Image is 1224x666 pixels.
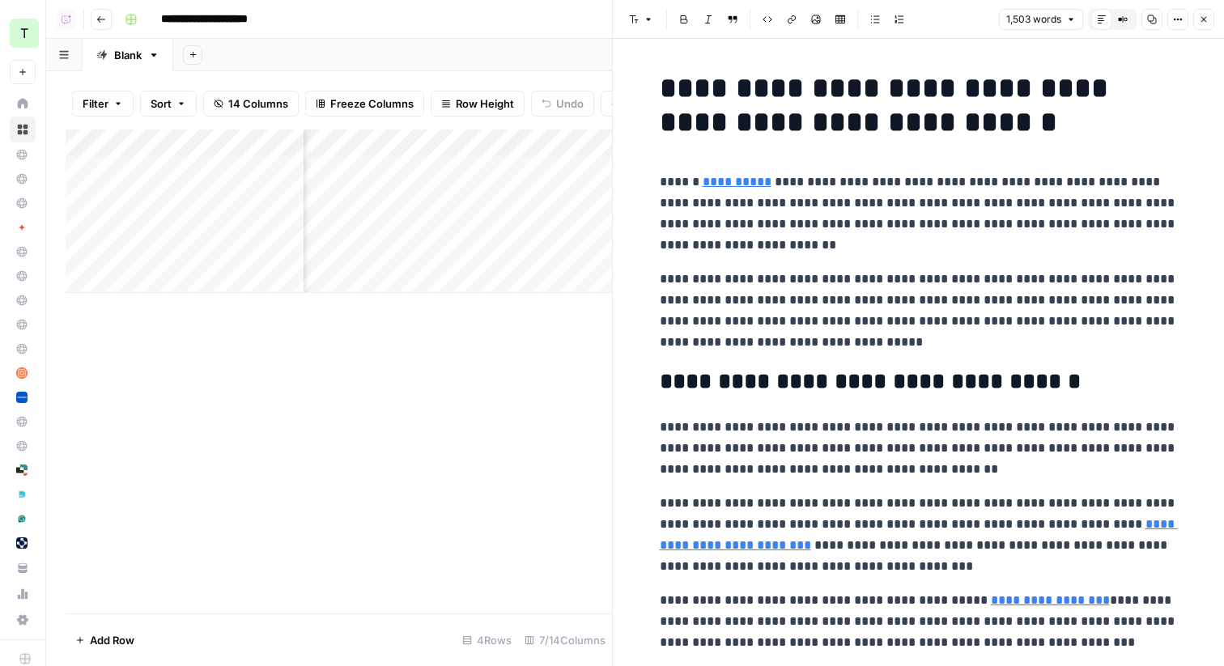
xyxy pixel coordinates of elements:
[431,91,525,117] button: Row Height
[228,95,288,112] span: 14 Columns
[16,489,28,500] img: 21cqirn3y8po2glfqu04segrt9y0
[72,91,134,117] button: Filter
[10,117,36,142] a: Browse
[999,9,1083,30] button: 1,503 words
[151,95,172,112] span: Sort
[83,39,173,71] a: Blank
[10,91,36,117] a: Home
[83,95,108,112] span: Filter
[16,222,28,233] img: jg2db1r2bojt4rpadgkfzs6jzbyg
[10,13,36,53] button: Workspace: Travis Demo
[16,537,28,549] img: 8r7vcgjp7k596450bh7nfz5jb48j
[16,513,28,524] img: 6qj8gtflwv87ps1ofr2h870h2smq
[140,91,197,117] button: Sort
[10,581,36,607] a: Usage
[16,367,28,379] img: e96rwc90nz550hm4zzehfpz0of55
[20,23,28,43] span: T
[114,47,142,63] div: Blank
[305,91,424,117] button: Freeze Columns
[10,555,36,581] a: Your Data
[518,627,612,653] div: 7/14 Columns
[330,95,414,112] span: Freeze Columns
[203,91,299,117] button: 14 Columns
[456,627,518,653] div: 4 Rows
[456,95,514,112] span: Row Height
[10,607,36,633] a: Settings
[66,627,144,653] button: Add Row
[90,632,134,648] span: Add Row
[16,392,28,403] img: 1rmbdh83liigswmnvqyaq31zy2bw
[16,465,28,476] img: su6rzb6ooxtlguexw0i7h3ek2qys
[531,91,594,117] button: Undo
[556,95,584,112] span: Undo
[1006,12,1061,27] span: 1,503 words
